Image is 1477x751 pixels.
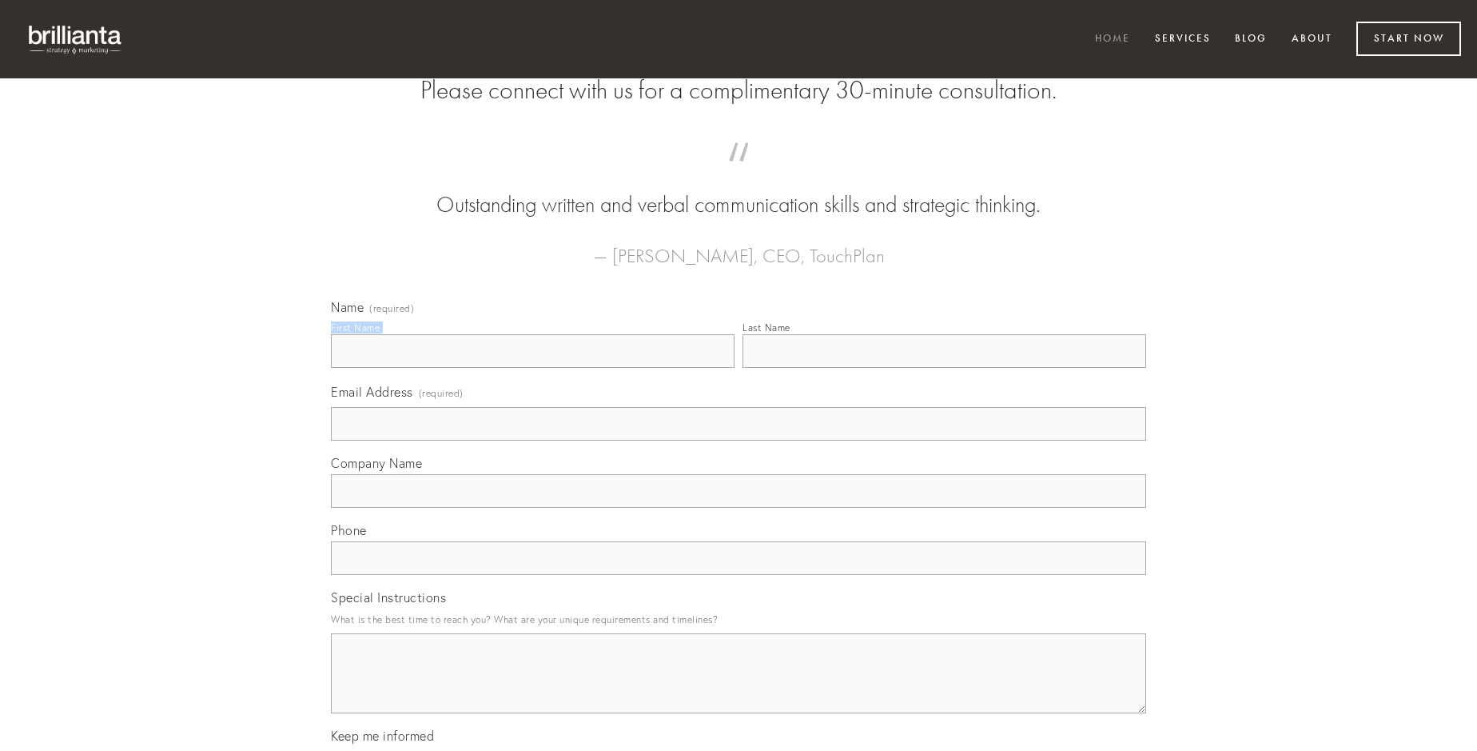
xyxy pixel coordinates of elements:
[331,75,1146,106] h2: Please connect with us for a complimentary 30-minute consultation.
[331,299,364,315] span: Name
[331,728,434,744] span: Keep me informed
[1224,26,1277,53] a: Blog
[331,589,446,605] span: Special Instructions
[356,158,1121,221] blockquote: Outstanding written and verbal communication skills and strategic thinking.
[356,221,1121,272] figcaption: — [PERSON_NAME], CEO, TouchPlan
[331,522,367,538] span: Phone
[331,322,380,334] div: First Name
[742,322,790,334] div: Last Name
[369,304,414,314] span: (required)
[331,455,422,471] span: Company Name
[419,382,464,404] span: (required)
[1281,26,1343,53] a: About
[1145,26,1221,53] a: Services
[16,16,136,62] img: brillianta - research, strategy, marketing
[1085,26,1141,53] a: Home
[356,158,1121,190] span: “
[331,609,1146,630] p: What is the best time to reach you? What are your unique requirements and timelines?
[1356,22,1461,56] a: Start Now
[331,384,413,400] span: Email Address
